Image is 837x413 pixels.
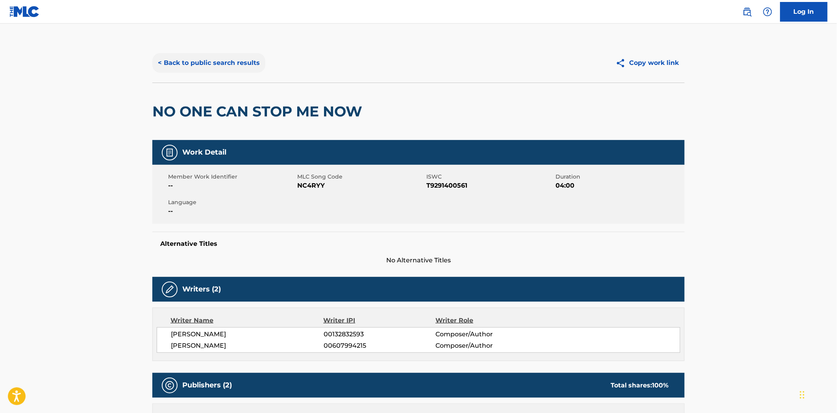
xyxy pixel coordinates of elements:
h2: NO ONE CAN STOP ME NOW [152,103,366,120]
img: MLC Logo [9,6,40,17]
span: No Alternative Titles [152,256,685,265]
div: Writer Name [170,316,324,325]
span: ISWC [426,173,554,181]
button: < Back to public search results [152,53,265,73]
div: Total shares: [611,381,669,390]
img: help [763,7,772,17]
img: search [743,7,752,17]
button: Copy work link [610,53,685,73]
h5: Alternative Titles [160,240,677,248]
img: Work Detail [165,148,174,157]
span: Composer/Author [435,330,537,339]
span: 04:00 [556,181,683,190]
span: -- [168,206,295,216]
span: MLC Song Code [297,173,424,181]
span: Composer/Author [435,341,537,350]
img: Copy work link [616,58,630,68]
span: Member Work Identifier [168,173,295,181]
span: NC4RYY [297,181,424,190]
img: Writers [165,285,174,294]
div: Writer Role [435,316,537,325]
span: T9291400561 [426,181,554,190]
div: Help [760,4,776,20]
h5: Writers (2) [182,285,221,294]
span: 00607994215 [324,341,435,350]
div: Writer IPI [324,316,436,325]
span: Duration [556,173,683,181]
span: 100 % [652,382,669,389]
span: [PERSON_NAME] [171,341,324,350]
span: [PERSON_NAME] [171,330,324,339]
iframe: Chat Widget [798,375,837,413]
a: Log In [780,2,828,22]
div: Drag [800,383,805,407]
img: Publishers [165,381,174,390]
a: Public Search [739,4,755,20]
h5: Work Detail [182,148,226,157]
h5: Publishers (2) [182,381,232,390]
span: Language [168,198,295,206]
span: -- [168,181,295,190]
span: 00132832593 [324,330,435,339]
